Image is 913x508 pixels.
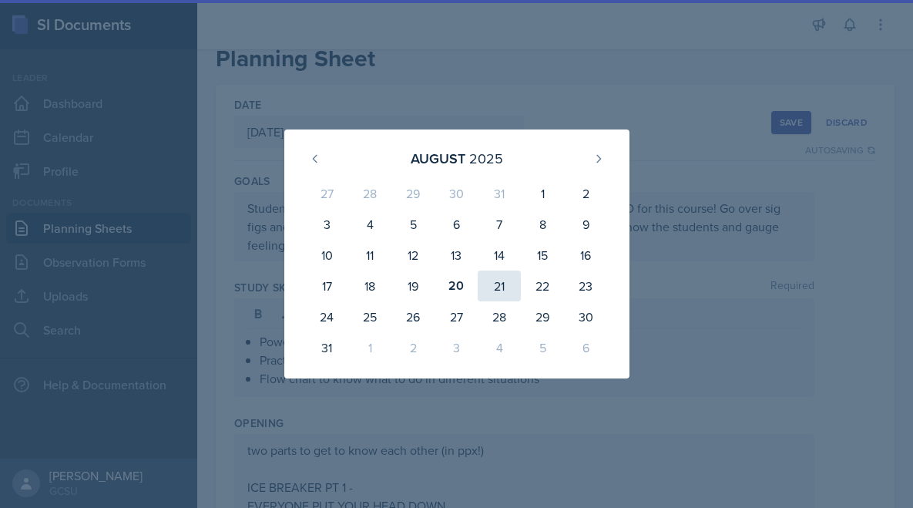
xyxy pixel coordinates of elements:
[306,271,349,301] div: 17
[469,148,503,169] div: 2025
[435,301,478,332] div: 27
[521,332,564,363] div: 5
[521,178,564,209] div: 1
[306,301,349,332] div: 24
[391,271,435,301] div: 19
[564,209,607,240] div: 9
[564,178,607,209] div: 2
[478,271,521,301] div: 21
[564,240,607,271] div: 16
[306,240,349,271] div: 10
[435,332,478,363] div: 3
[478,209,521,240] div: 7
[391,240,435,271] div: 12
[521,209,564,240] div: 8
[435,209,478,240] div: 6
[521,301,564,332] div: 29
[348,178,391,209] div: 28
[521,271,564,301] div: 22
[391,209,435,240] div: 5
[348,209,391,240] div: 4
[521,240,564,271] div: 15
[306,178,349,209] div: 27
[435,271,478,301] div: 20
[391,301,435,332] div: 26
[411,148,465,169] div: August
[435,178,478,209] div: 30
[391,178,435,209] div: 29
[478,240,521,271] div: 14
[478,301,521,332] div: 28
[391,332,435,363] div: 2
[564,301,607,332] div: 30
[348,271,391,301] div: 18
[348,240,391,271] div: 11
[564,332,607,363] div: 6
[478,332,521,363] div: 4
[306,332,349,363] div: 31
[435,240,478,271] div: 13
[348,332,391,363] div: 1
[564,271,607,301] div: 23
[306,209,349,240] div: 3
[348,301,391,332] div: 25
[478,178,521,209] div: 31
